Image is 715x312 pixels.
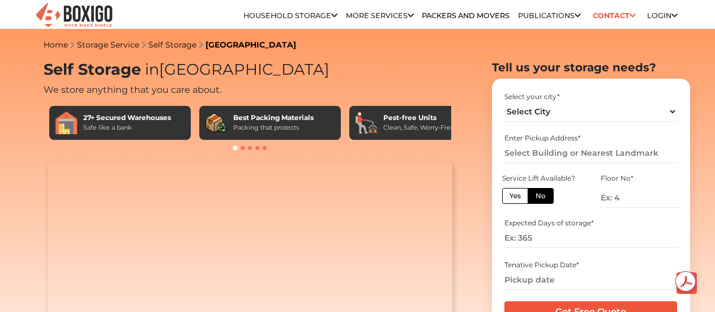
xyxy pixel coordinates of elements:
a: Self Storage [148,40,196,50]
a: More services [346,11,414,20]
a: Packers and Movers [422,11,510,20]
a: Storage Service [77,40,139,50]
label: Yes [502,188,528,204]
div: Enter Pickup Address [504,133,677,143]
h2: Tell us your storage needs? [492,61,690,74]
div: Clean, Safe, Worry-Free [383,123,455,133]
div: Expected Days of storage [504,218,677,228]
div: Tenative Pickup Date [504,260,677,270]
a: Household Storage [243,11,337,20]
span: in [145,60,159,79]
div: Packing that protects [233,123,314,133]
a: Home [44,40,68,50]
div: Service Lift Available? [502,173,580,183]
img: 27+ Secured Warehouses [55,112,78,134]
div: Safe like a bank [83,123,171,133]
div: Select your city [504,92,677,102]
span: We store anything that you care about. [44,84,221,95]
img: Best Packing Materials [205,112,228,134]
div: Best Packing Materials [233,113,314,123]
span: [GEOGRAPHIC_DATA] [141,60,329,79]
input: Ex: 4 [601,188,679,208]
h1: Self Storage [44,61,457,79]
input: Select Building or Nearest Landmark [504,143,677,163]
div: 27+ Secured Warehouses [83,113,171,123]
a: Contact [589,7,639,24]
input: Ex: 365 [504,228,677,248]
a: [GEOGRAPHIC_DATA] [205,40,296,50]
a: Login [647,11,678,20]
div: Pest-free Units [383,113,455,123]
img: Boxigo [35,2,114,29]
input: Pickup date [504,270,677,290]
div: Floor No [601,173,679,183]
label: No [528,188,554,204]
a: Publications [518,11,581,20]
img: Pest-free Units [355,112,378,134]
